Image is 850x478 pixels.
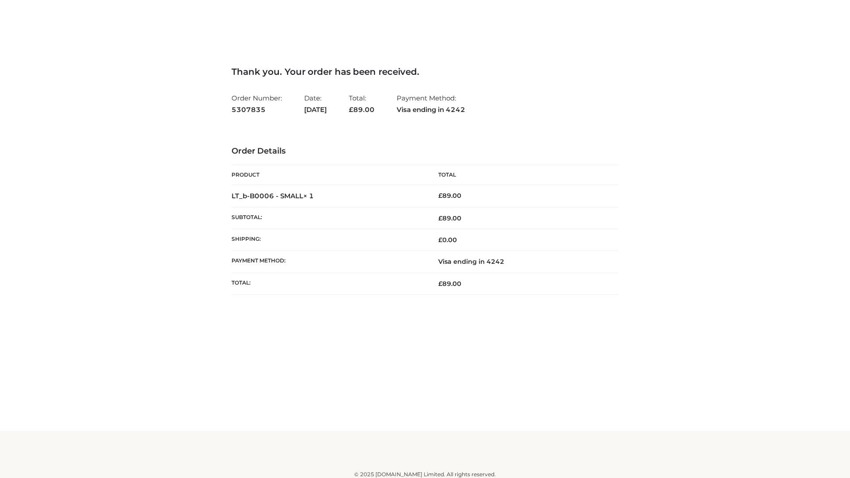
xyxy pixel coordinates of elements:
th: Payment method: [232,251,425,273]
span: £ [438,192,442,200]
li: Date: [304,90,327,117]
th: Subtotal: [232,207,425,229]
span: 89.00 [438,214,461,222]
span: 89.00 [438,280,461,288]
bdi: 89.00 [438,192,461,200]
h3: Order Details [232,146,618,156]
li: Payment Method: [397,90,465,117]
span: £ [438,236,442,244]
strong: Visa ending in 4242 [397,104,465,116]
span: £ [438,280,442,288]
bdi: 0.00 [438,236,457,244]
li: Order Number: [232,90,282,117]
h3: Thank you. Your order has been received. [232,66,618,77]
strong: LT_b-B0006 - SMALL [232,192,314,200]
th: Total [425,165,618,185]
span: £ [438,214,442,222]
strong: [DATE] [304,104,327,116]
span: 89.00 [349,105,375,114]
strong: 5307835 [232,104,282,116]
th: Product [232,165,425,185]
strong: × 1 [303,192,314,200]
li: Total: [349,90,375,117]
span: £ [349,105,353,114]
th: Total: [232,273,425,294]
th: Shipping: [232,229,425,251]
td: Visa ending in 4242 [425,251,618,273]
